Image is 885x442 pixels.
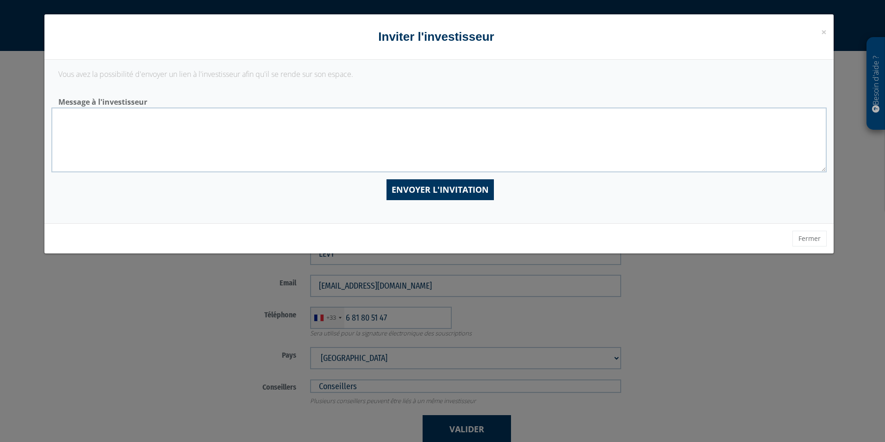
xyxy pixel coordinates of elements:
button: Fermer [792,231,827,246]
p: Besoin d'aide ? [871,42,881,126]
span: × [821,25,827,38]
h4: Inviter l'investisseur [51,28,827,45]
input: Envoyer l'invitation [386,179,494,200]
p: Vous avez la possibilité d'envoyer un lien à l'investisseur afin qu'il se rende sur son espace. [58,69,820,80]
label: Message à l'investisseur [51,94,827,107]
